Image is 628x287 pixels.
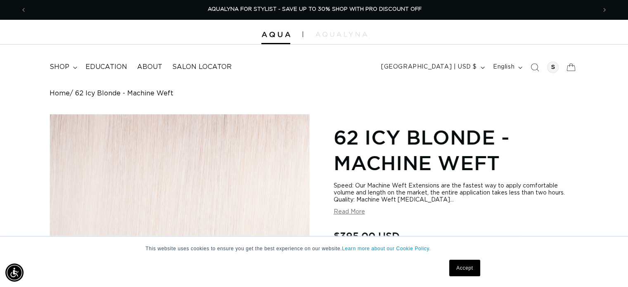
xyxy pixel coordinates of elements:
button: English [488,59,526,75]
span: About [137,63,162,71]
a: Learn more about our Cookie Policy. [342,246,431,251]
span: AQUALYNA FOR STYLIST - SAVE UP TO 30% SHOP WITH PRO DISCOUNT OFF [208,7,422,12]
a: Accept [449,260,480,276]
span: 62 Icy Blonde - Machine Weft [75,90,173,97]
iframe: Chat Widget [587,247,628,287]
div: Accessibility Menu [5,263,24,282]
div: Speed: Our Machine Weft Extensions are the fastest way to apply comfortable volume and length on ... [334,183,578,204]
nav: breadcrumbs [50,90,578,97]
span: shop [50,63,69,71]
a: Home [50,90,70,97]
button: Next announcement [595,2,614,18]
summary: Search [526,58,544,76]
span: Education [85,63,127,71]
button: [GEOGRAPHIC_DATA] | USD $ [376,59,488,75]
a: Education [81,58,132,76]
img: Aqua Hair Extensions [261,32,290,38]
summary: shop [45,58,81,76]
img: aqualyna.com [315,32,367,37]
p: This website uses cookies to ensure you get the best experience on our website. [146,245,483,252]
button: Previous announcement [14,2,33,18]
span: [GEOGRAPHIC_DATA] | USD $ [381,63,477,71]
button: Read More [334,209,365,216]
h1: 62 Icy Blonde - Machine Weft [334,124,578,176]
span: $395.00 USD [334,228,400,244]
a: About [132,58,167,76]
span: Salon Locator [172,63,232,71]
span: English [493,63,514,71]
a: Salon Locator [167,58,237,76]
